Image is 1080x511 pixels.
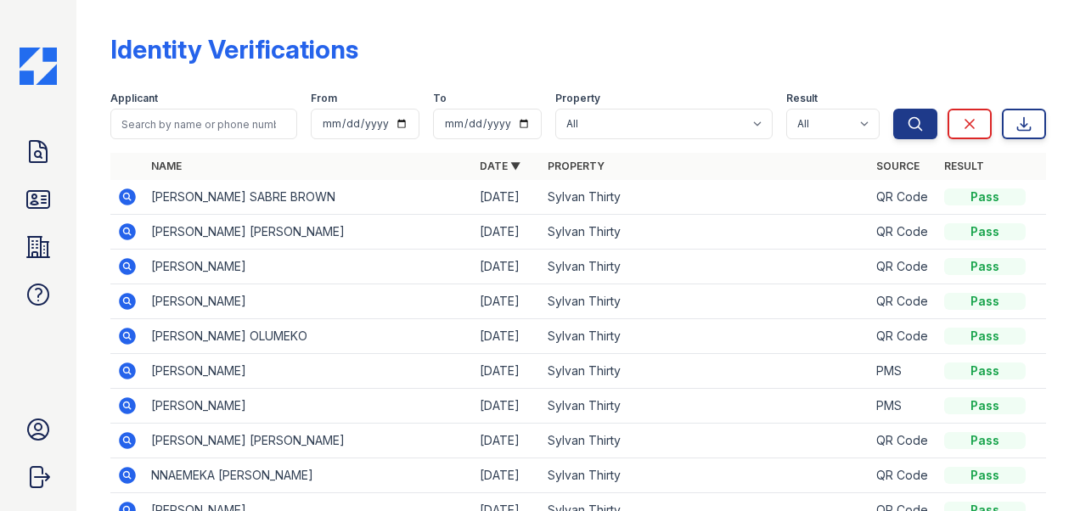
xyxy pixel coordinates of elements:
div: Pass [944,223,1026,240]
td: [PERSON_NAME] [PERSON_NAME] [144,424,473,458]
td: Sylvan Thirty [541,215,869,250]
label: To [433,92,447,105]
td: QR Code [869,284,937,319]
td: QR Code [869,180,937,215]
div: Pass [944,432,1026,449]
td: NNAEMEKA [PERSON_NAME] [144,458,473,493]
td: QR Code [869,458,937,493]
td: [DATE] [473,319,541,354]
td: Sylvan Thirty [541,284,869,319]
div: Identity Verifications [110,34,358,65]
div: Pass [944,362,1026,379]
label: From [311,92,337,105]
label: Applicant [110,92,158,105]
td: QR Code [869,250,937,284]
td: [PERSON_NAME] SABRE BROWN [144,180,473,215]
label: Property [555,92,600,105]
a: Name [151,160,182,172]
td: PMS [869,354,937,389]
td: [DATE] [473,180,541,215]
td: Sylvan Thirty [541,424,869,458]
td: Sylvan Thirty [541,458,869,493]
td: [DATE] [473,354,541,389]
td: Sylvan Thirty [541,319,869,354]
label: Result [786,92,818,105]
td: [PERSON_NAME] [144,354,473,389]
a: Property [548,160,605,172]
td: Sylvan Thirty [541,389,869,424]
div: Pass [944,293,1026,310]
td: [PERSON_NAME] [PERSON_NAME] [144,215,473,250]
td: [DATE] [473,250,541,284]
td: [DATE] [473,284,541,319]
div: Pass [944,258,1026,275]
a: Date ▼ [480,160,520,172]
td: [DATE] [473,458,541,493]
div: Pass [944,467,1026,484]
td: [PERSON_NAME] [144,250,473,284]
td: [DATE] [473,215,541,250]
a: Result [944,160,984,172]
td: QR Code [869,424,937,458]
div: Pass [944,328,1026,345]
input: Search by name or phone number [110,109,297,139]
td: Sylvan Thirty [541,180,869,215]
td: QR Code [869,319,937,354]
td: [PERSON_NAME] OLUMEKO [144,319,473,354]
td: QR Code [869,215,937,250]
td: Sylvan Thirty [541,250,869,284]
a: Source [876,160,920,172]
td: [DATE] [473,424,541,458]
td: [PERSON_NAME] [144,284,473,319]
div: Pass [944,397,1026,414]
td: [PERSON_NAME] [144,389,473,424]
img: CE_Icon_Blue-c292c112584629df590d857e76928e9f676e5b41ef8f769ba2f05ee15b207248.png [20,48,57,85]
td: PMS [869,389,937,424]
td: [DATE] [473,389,541,424]
div: Pass [944,188,1026,205]
td: Sylvan Thirty [541,354,869,389]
